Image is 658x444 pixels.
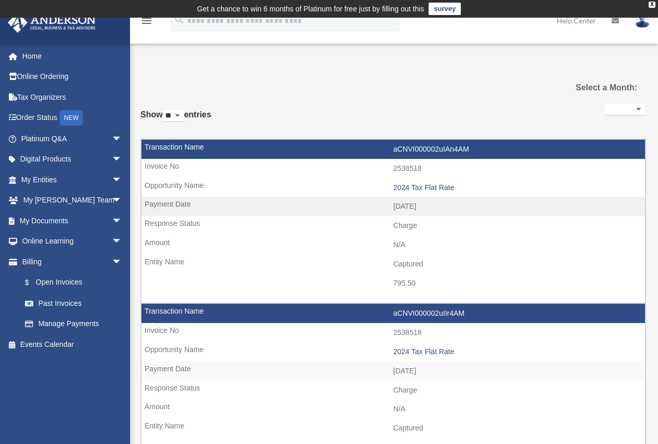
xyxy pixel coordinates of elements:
div: 2024 Tax Flat Rate [393,347,640,356]
div: NEW [60,110,83,126]
span: arrow_drop_down [112,169,133,191]
td: aCNVI000002uIAn4AM [141,140,645,159]
i: menu [140,15,153,27]
td: [DATE] [141,197,645,217]
td: Captured [141,419,645,438]
a: Tax Organizers [7,87,138,107]
td: Charge [141,216,645,236]
a: Manage Payments [15,314,138,334]
a: menu [140,18,153,27]
a: $Open Invoices [15,272,138,293]
a: Events Calendar [7,334,138,355]
span: arrow_drop_down [112,128,133,150]
img: Anderson Advisors Platinum Portal [5,12,99,33]
a: Billingarrow_drop_down [7,251,138,272]
td: aCNVI000002uIIr4AM [141,304,645,324]
span: arrow_drop_down [112,210,133,232]
div: close [649,2,655,8]
td: N/A [141,399,645,419]
td: Captured [141,254,645,274]
td: [DATE] [141,361,645,381]
td: 2538518 [141,159,645,179]
i: search [174,14,185,25]
img: User Pic [635,13,650,28]
div: Get a chance to win 6 months of Platinum for free just by filling out this [197,3,424,15]
label: Select a Month: [569,80,637,95]
a: My Documentsarrow_drop_down [7,210,138,231]
span: arrow_drop_down [112,149,133,170]
a: Platinum Q&Aarrow_drop_down [7,128,138,149]
a: Online Learningarrow_drop_down [7,231,138,252]
a: survey [429,3,461,15]
a: Past Invoices [15,293,133,314]
a: Order StatusNEW [7,107,138,129]
span: arrow_drop_down [112,251,133,273]
td: 795.50 [141,274,645,293]
td: 2538518 [141,323,645,343]
label: Show entries [140,107,211,132]
span: arrow_drop_down [112,190,133,211]
td: Charge [141,381,645,400]
div: 2024 Tax Flat Rate [393,183,640,192]
td: N/A [141,235,645,255]
a: My [PERSON_NAME] Teamarrow_drop_down [7,190,138,211]
a: My Entitiesarrow_drop_down [7,169,138,190]
a: Online Ordering [7,66,138,87]
a: Digital Productsarrow_drop_down [7,149,138,170]
span: arrow_drop_down [112,231,133,252]
a: Home [7,46,138,66]
select: Showentries [163,110,184,122]
span: $ [31,276,36,289]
